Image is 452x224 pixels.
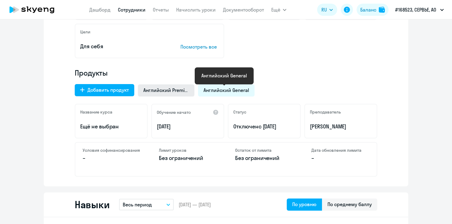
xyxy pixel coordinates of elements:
[75,84,134,96] button: Добавить продукт
[180,43,219,50] p: Посмотреть все
[357,4,389,16] button: Балансbalance
[292,201,317,208] div: По уровню
[259,123,277,130] span: с [DATE]
[360,6,376,13] div: Баланс
[176,7,216,13] a: Начислить уроки
[153,7,169,13] a: Отчеты
[233,109,246,115] h5: Статус
[179,201,211,208] span: [DATE] — [DATE]
[235,148,293,153] h4: Остаток от лимита
[327,201,372,208] div: По среднему баллу
[87,86,129,93] div: Добавить продукт
[159,148,217,153] h4: Лимит уроков
[80,29,90,35] h5: Цели
[143,87,189,93] span: Английский Premium
[80,123,142,131] p: Ещё не выбран
[233,123,295,131] p: Отключен
[317,4,337,16] button: RU
[83,154,141,162] p: –
[204,87,249,93] span: Английский General
[75,68,377,78] h4: Продукты
[123,201,152,208] p: Весь период
[159,154,217,162] p: Без ограничений
[271,4,286,16] button: Ещё
[310,109,341,115] h5: Преподаватель
[75,199,109,211] h2: Навыки
[321,6,327,13] span: RU
[310,123,372,131] p: [PERSON_NAME]
[83,148,141,153] h4: Условия софинансирования
[119,199,174,210] button: Весь период
[379,7,385,13] img: balance
[223,7,264,13] a: Документооборот
[392,2,447,17] button: #168523, СЕРВЬЕ, АО
[157,123,219,131] p: [DATE]
[157,110,191,115] h5: Обучение начато
[201,72,247,79] div: Английский General
[311,154,369,162] p: –
[235,154,293,162] p: Без ограничений
[80,109,112,115] h5: Название курса
[311,148,369,153] h4: Дата обновления лимита
[118,7,146,13] a: Сотрудники
[395,6,436,13] p: #168523, СЕРВЬЕ, АО
[271,6,280,13] span: Ещё
[89,7,111,13] a: Дашборд
[80,42,162,50] p: Для себя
